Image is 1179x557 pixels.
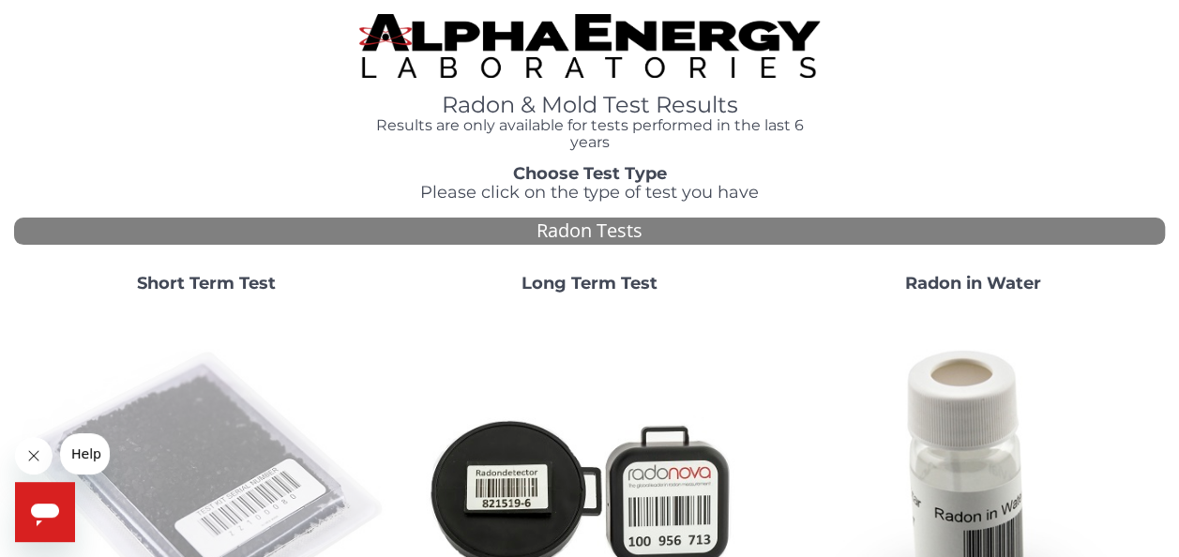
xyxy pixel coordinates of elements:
[359,117,820,150] h4: Results are only available for tests performed in the last 6 years
[359,93,820,117] h1: Radon & Mold Test Results
[60,433,110,474] iframe: Message from company
[521,273,658,294] strong: Long Term Test
[15,437,53,474] iframe: Close message
[15,482,75,542] iframe: Button to launch messaging window
[137,273,276,294] strong: Short Term Test
[14,218,1165,245] div: Radon Tests
[359,14,820,78] img: TightCrop.jpg
[905,273,1041,294] strong: Radon in Water
[420,182,759,203] span: Please click on the type of test you have
[513,163,667,184] strong: Choose Test Type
